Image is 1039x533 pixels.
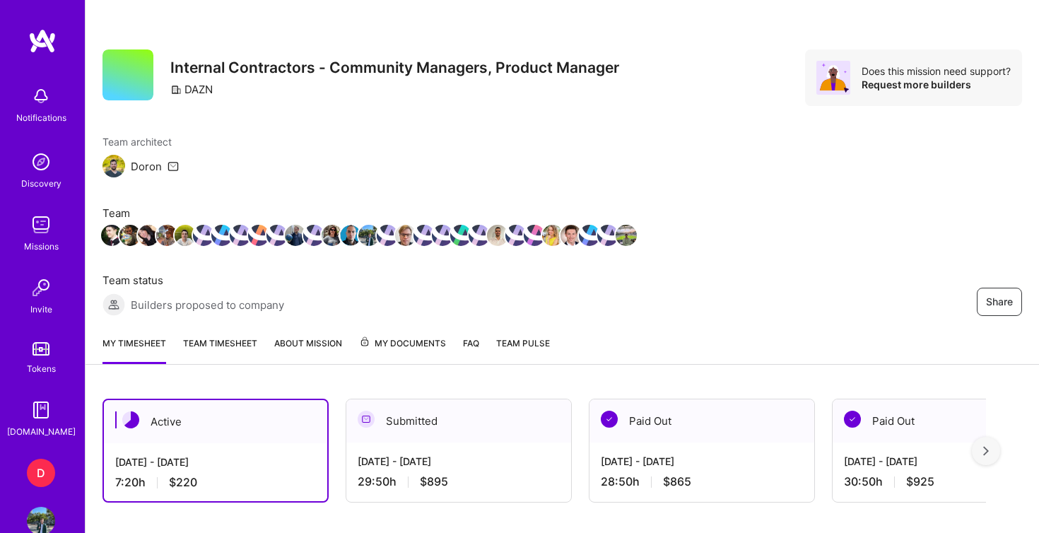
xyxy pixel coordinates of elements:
a: Team Member Avatar [452,223,470,247]
a: Team Member Avatar [305,223,323,247]
img: Team Member Avatar [487,225,508,246]
div: Discovery [21,176,61,191]
img: Team Member Avatar [377,225,398,246]
span: $895 [420,474,448,489]
div: 7:20 h [115,475,316,490]
a: Team Member Avatar [176,223,194,247]
span: Team status [102,273,284,288]
a: Team Member Avatar [194,223,213,247]
span: Team Pulse [496,338,550,348]
a: D [23,459,59,487]
span: My Documents [359,336,446,351]
img: Active [122,411,139,428]
img: Team Member Avatar [119,225,141,246]
a: Team Member Avatar [378,223,397,247]
a: Team Pulse [496,336,550,364]
a: Team Member Avatar [341,223,360,247]
div: DAZN [170,82,213,97]
img: Team Member Avatar [266,225,288,246]
div: Notifications [16,110,66,125]
div: Submitted [346,399,571,443]
img: Team Member Avatar [395,225,416,246]
a: Team Member Avatar [415,223,433,247]
img: teamwork [27,211,55,239]
i: icon CompanyGray [170,84,182,95]
img: Team Member Avatar [175,225,196,246]
span: $220 [169,475,197,490]
img: discovery [27,148,55,176]
img: logo [28,28,57,54]
i: icon Mail [168,160,179,172]
span: Team [102,206,635,221]
a: Team Member Avatar [360,223,378,247]
a: About Mission [274,336,342,364]
a: Team Member Avatar [250,223,268,247]
a: Team Member Avatar [470,223,488,247]
a: Team Member Avatar [580,223,599,247]
img: Team Member Avatar [303,225,324,246]
img: Team Member Avatar [101,225,122,246]
img: Team Member Avatar [230,225,251,246]
img: Team Member Avatar [340,225,361,246]
img: Team Member Avatar [579,225,600,246]
img: Team Member Avatar [450,225,471,246]
img: Team Member Avatar [616,225,637,246]
img: Team Member Avatar [248,225,269,246]
div: [DATE] - [DATE] [601,454,803,469]
img: Paid Out [844,411,861,428]
img: guide book [27,396,55,424]
div: D [27,459,55,487]
img: Team Member Avatar [542,225,563,246]
img: tokens [33,342,49,356]
img: Team Member Avatar [156,225,177,246]
img: Team Member Avatar [322,225,343,246]
a: Team Member Avatar [121,223,139,247]
a: My timesheet [102,336,166,364]
a: Team Member Avatar [286,223,305,247]
img: Team Member Avatar [138,225,159,246]
h3: Internal Contractors - Community Managers, Product Manager [170,59,619,76]
img: Team Member Avatar [193,225,214,246]
span: $865 [663,474,691,489]
img: Team Member Avatar [211,225,233,246]
div: Paid Out [589,399,814,443]
div: Active [104,400,327,443]
div: [DATE] - [DATE] [358,454,560,469]
img: Team Member Avatar [432,225,453,246]
button: Share [977,288,1022,316]
a: Team Member Avatar [617,223,635,247]
a: Team Member Avatar [323,223,341,247]
img: Paid Out [601,411,618,428]
a: Team Member Avatar [139,223,158,247]
img: Team Member Avatar [524,225,545,246]
div: Invite [30,302,52,317]
img: right [983,446,989,456]
img: Team Architect [102,155,125,177]
a: My Documents [359,336,446,364]
img: Team Member Avatar [469,225,490,246]
div: [DOMAIN_NAME] [7,424,76,439]
a: Team Member Avatar [268,223,286,247]
img: Submitted [358,411,375,428]
div: Tokens [27,361,56,376]
a: FAQ [463,336,479,364]
img: Team Member Avatar [285,225,306,246]
a: Team timesheet [183,336,257,364]
a: Team Member Avatar [102,223,121,247]
img: Builders proposed to company [102,293,125,316]
img: Team Member Avatar [358,225,380,246]
div: 28:50 h [601,474,803,489]
a: Team Member Avatar [544,223,562,247]
img: Team Member Avatar [560,225,582,246]
div: 29:50 h [358,474,560,489]
a: Team Member Avatar [158,223,176,247]
a: Team Member Avatar [525,223,544,247]
div: Missions [24,239,59,254]
div: Request more builders [862,78,1011,91]
a: Team Member Avatar [231,223,250,247]
div: [DATE] - [DATE] [115,455,316,469]
span: Team architect [102,134,179,149]
img: Avatar [816,61,850,95]
a: Team Member Avatar [507,223,525,247]
a: Team Member Avatar [599,223,617,247]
